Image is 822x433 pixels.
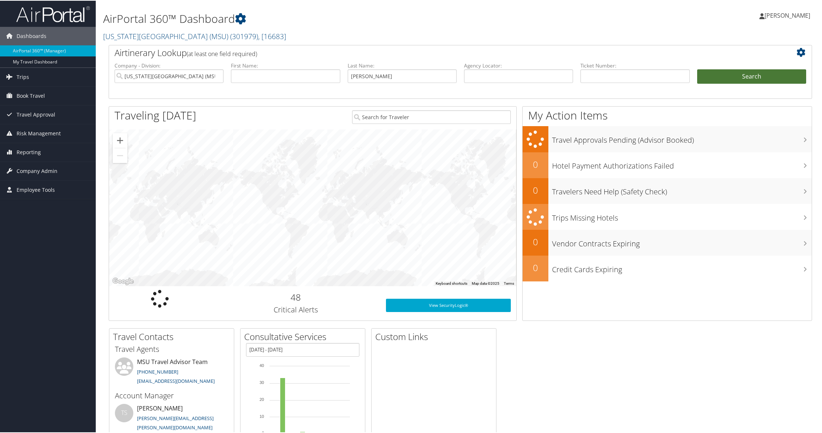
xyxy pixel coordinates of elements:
[523,157,548,170] h2: 0
[759,4,818,26] a: [PERSON_NAME]
[115,61,224,69] label: Company - Division:
[17,124,61,142] span: Risk Management
[17,105,55,123] span: Travel Approval
[187,49,257,57] span: (at least one field required)
[260,396,264,401] tspan: 20
[113,132,127,147] button: Zoom in
[523,107,812,122] h1: My Action Items
[244,330,365,342] h2: Consultative Services
[17,161,57,180] span: Company Admin
[348,61,457,69] label: Last Name:
[552,234,812,248] h3: Vendor Contracts Expiring
[523,177,812,203] a: 0Travelers Need Help (Safety Check)
[352,110,511,123] input: Search for Traveler
[115,403,133,422] div: TS
[523,229,812,255] a: 0Vendor Contracts Expiring
[552,260,812,274] h3: Credit Cards Expiring
[523,183,548,196] h2: 0
[111,357,232,387] li: MSU Travel Advisor Team
[375,330,496,342] h2: Custom Links
[113,148,127,162] button: Zoom out
[552,182,812,196] h3: Travelers Need Help (Safety Check)
[260,380,264,384] tspan: 30
[386,298,511,311] a: View SecurityLogic®
[17,86,45,104] span: Book Travel
[260,363,264,367] tspan: 40
[230,31,258,41] span: ( 301979 )
[16,5,90,22] img: airportal-logo.png
[523,235,548,247] h2: 0
[216,304,375,314] h3: Critical Alerts
[436,280,467,285] button: Keyboard shortcuts
[231,61,340,69] label: First Name:
[216,290,375,303] h2: 48
[552,156,812,170] h3: Hotel Payment Authorizations Failed
[137,368,178,374] a: [PHONE_NUMBER]
[115,107,196,122] h1: Traveling [DATE]
[523,125,812,152] a: Travel Approvals Pending (Advisor Booked)
[137,377,215,384] a: [EMAIL_ADDRESS][DOMAIN_NAME]
[111,276,135,285] a: Open this area in Google Maps (opens a new window)
[523,152,812,177] a: 0Hotel Payment Authorizations Failed
[472,281,499,285] span: Map data ©2025
[260,413,264,418] tspan: 10
[523,261,548,273] h2: 0
[115,390,228,400] h3: Account Manager
[464,61,573,69] label: Agency Locator:
[103,31,286,41] a: [US_STATE][GEOGRAPHIC_DATA] (MSU)
[115,343,228,354] h3: Travel Agents
[17,67,29,86] span: Trips
[552,208,812,222] h3: Trips Missing Hotels
[580,61,689,69] label: Ticket Number:
[111,276,135,285] img: Google
[258,31,286,41] span: , [ 16683 ]
[523,255,812,281] a: 0Credit Cards Expiring
[697,69,806,83] button: Search
[103,10,579,26] h1: AirPortal 360™ Dashboard
[115,46,748,58] h2: Airtinerary Lookup
[504,281,514,285] a: Terms (opens in new tab)
[523,203,812,229] a: Trips Missing Hotels
[552,131,812,145] h3: Travel Approvals Pending (Advisor Booked)
[765,11,810,19] span: [PERSON_NAME]
[17,142,41,161] span: Reporting
[113,330,234,342] h2: Travel Contacts
[17,26,46,45] span: Dashboards
[137,414,214,430] a: [PERSON_NAME][EMAIL_ADDRESS][PERSON_NAME][DOMAIN_NAME]
[17,180,55,198] span: Employee Tools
